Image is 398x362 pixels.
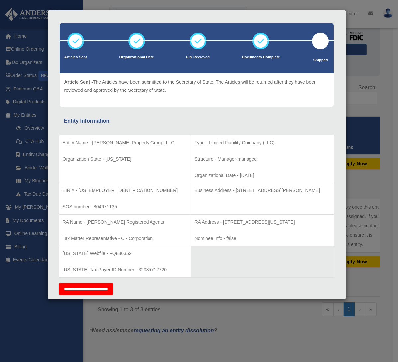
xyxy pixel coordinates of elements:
p: The Articles have been submitted to the Secretary of State. The Articles will be returned after t... [64,78,329,94]
span: Article Sent - [64,79,93,85]
p: Organization State - [US_STATE] [63,155,188,163]
p: Shipped [312,57,329,64]
div: Entity Information [64,116,329,126]
p: [US_STATE] Webfile - FQ886352 [63,249,188,258]
p: [US_STATE] Tax Payer ID Number - 32085712720 [63,266,188,274]
p: Organizational Date [119,54,154,61]
p: EIN # - [US_EMPLOYER_IDENTIFICATION_NUMBER] [63,186,188,195]
p: RA Address - [STREET_ADDRESS][US_STATE] [194,218,330,226]
p: Nominee Info - false [194,234,330,243]
p: Tax Matter Representative - C - Corporation [63,234,188,243]
p: EIN Recieved [186,54,210,61]
p: Business Address - [STREET_ADDRESS][PERSON_NAME] [194,186,330,195]
p: SOS number - 804671135 [63,203,188,211]
p: Articles Sent [64,54,87,61]
p: Structure - Manager-managed [194,155,330,163]
p: Documents Complete [242,54,280,61]
p: Type - Limited Liability Company (LLC) [194,139,330,147]
p: Entity Name - [PERSON_NAME] Property Group, LLC [63,139,188,147]
p: RA Name - [PERSON_NAME] Registered Agents [63,218,188,226]
p: Organizational Date - [DATE] [194,171,330,180]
